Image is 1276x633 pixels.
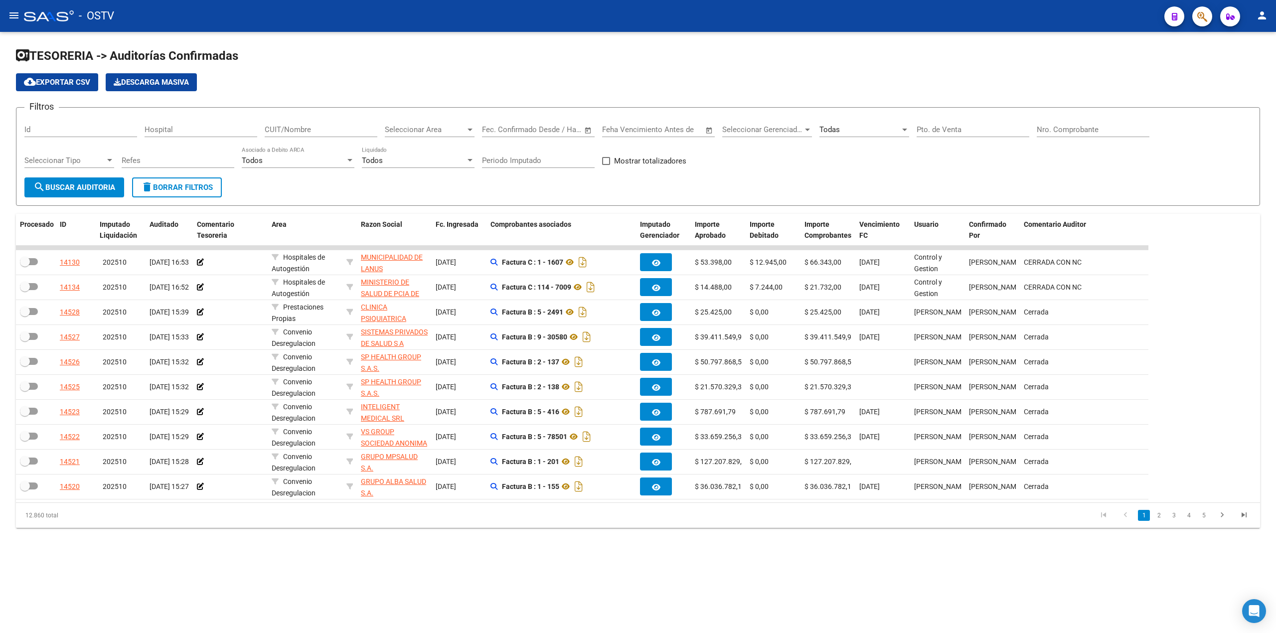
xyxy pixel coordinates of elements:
span: Cerrada [1024,383,1049,391]
datatable-header-cell: Fecha Debitado x ARCA [1144,214,1209,247]
button: Buscar Auditoria [24,177,124,197]
span: $ 127.207.829,00 [804,458,859,466]
span: Control y Gestion Hospitales Públicos (OSTV) [914,278,947,331]
div: - 30710462913 [361,401,428,422]
span: $ 0,00 [750,408,769,416]
span: CERRADA CON NC [1024,258,1082,266]
span: SP HEALTH GROUP S.A.S. [361,378,421,397]
span: Prestaciones Propias [272,303,323,322]
div: 14521 [60,456,80,468]
span: Todos [242,156,263,165]
span: $ 0,00 [750,333,769,341]
div: - 30715935933 [361,351,428,372]
span: 202510 [103,358,127,366]
i: Descargar documento [580,329,593,345]
a: 2 [1153,510,1165,521]
datatable-header-cell: Importe Comprobantes [800,214,855,247]
span: Fc. Ingresada [436,220,478,228]
span: Convenio Desregulacion [272,353,316,372]
span: Comentario Tesoreria [197,220,234,240]
li: page 3 [1166,507,1181,524]
span: $ 39.411.549,90 [804,333,855,341]
datatable-header-cell: Confirmado Por [965,214,1020,247]
span: Borrar Filtros [141,183,213,192]
span: $ 0,00 [750,482,769,490]
button: Open calendar [704,125,715,136]
span: Comentario Auditor [1024,220,1086,228]
span: INTELIGENT MEDICAL SRL [361,403,404,422]
span: [PERSON_NAME] [969,358,1022,366]
span: [PERSON_NAME] [914,308,967,316]
span: [DATE] [859,333,880,341]
span: 202510 [103,458,127,466]
li: page 2 [1151,507,1166,524]
div: 12.860 total [16,503,263,528]
datatable-header-cell: Comprobantes asociados [486,214,636,247]
div: - 30999001005 [361,252,428,273]
div: - 30715935933 [361,376,428,397]
span: $ 50.797.868,50 [804,358,855,366]
span: [DATE] 15:27 [150,482,189,490]
i: Descargar documento [572,404,585,420]
span: [DATE] [436,433,456,441]
span: [PERSON_NAME] [969,308,1022,316]
i: Descargar documento [576,254,589,270]
span: $ 33.659.256,30 [804,433,855,441]
span: Descarga Masiva [114,78,189,87]
span: Control y Gestion Hospitales Públicos (OSTV) [914,253,947,307]
span: [DATE] [859,482,880,490]
div: 14526 [60,356,80,368]
span: [DATE] [436,383,456,391]
mat-icon: search [33,181,45,193]
button: Borrar Filtros [132,177,222,197]
span: [DATE] [436,283,456,291]
span: Comprobantes asociados [490,220,571,228]
a: go to previous page [1116,510,1135,521]
span: [DATE] [859,433,880,441]
div: 14130 [60,257,80,268]
a: 3 [1168,510,1180,521]
span: [DATE] [436,408,456,416]
i: Descargar documento [572,478,585,494]
i: Descargar documento [576,304,589,320]
span: $ 0,00 [750,433,769,441]
span: TESORERIA -> Auditorías Confirmadas [16,49,238,63]
span: 202510 [103,482,127,490]
datatable-header-cell: Auditado [146,214,193,247]
span: [DATE] 15:32 [150,358,189,366]
mat-icon: delete [141,181,153,193]
span: $ 21.732,00 [804,283,841,291]
span: [DATE] 15:29 [150,408,189,416]
span: Convenio Desregulacion [272,328,316,347]
span: $ 127.207.829,00 [695,458,750,466]
span: $ 787.691,79 [804,408,845,416]
span: $ 14.488,00 [695,283,732,291]
span: 202510 [103,258,127,266]
datatable-header-cell: Razon Social [357,214,432,247]
span: $ 0,00 [750,383,769,391]
span: [DATE] [436,482,456,490]
div: Open Intercom Messenger [1242,599,1266,623]
strong: Factura B : 9 - 30580 [502,333,567,341]
span: [PERSON_NAME] [914,408,967,416]
span: [PERSON_NAME] [914,383,967,391]
span: Convenio Desregulacion [272,428,316,447]
mat-icon: menu [8,9,20,21]
div: - 30709718165 [361,426,428,447]
span: 202510 [103,308,127,316]
span: SISTEMAS PRIVADOS DE SALUD S A [361,328,428,347]
span: $ 7.244,00 [750,283,783,291]
mat-icon: person [1256,9,1268,21]
span: $ 33.659.256,30 [695,433,746,441]
span: Buscar Auditoria [33,183,115,192]
span: [DATE] [859,258,880,266]
span: ID [60,220,66,228]
span: $ 36.036.782,10 [804,482,855,490]
span: [DATE] [436,258,456,266]
span: - OSTV [79,5,114,27]
a: go to last page [1235,510,1254,521]
strong: Factura B : 1 - 201 [502,458,559,466]
span: 202510 [103,433,127,441]
span: VS GROUP SOCIEDAD ANONIMA [361,428,427,447]
span: [DATE] 15:39 [150,308,189,316]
